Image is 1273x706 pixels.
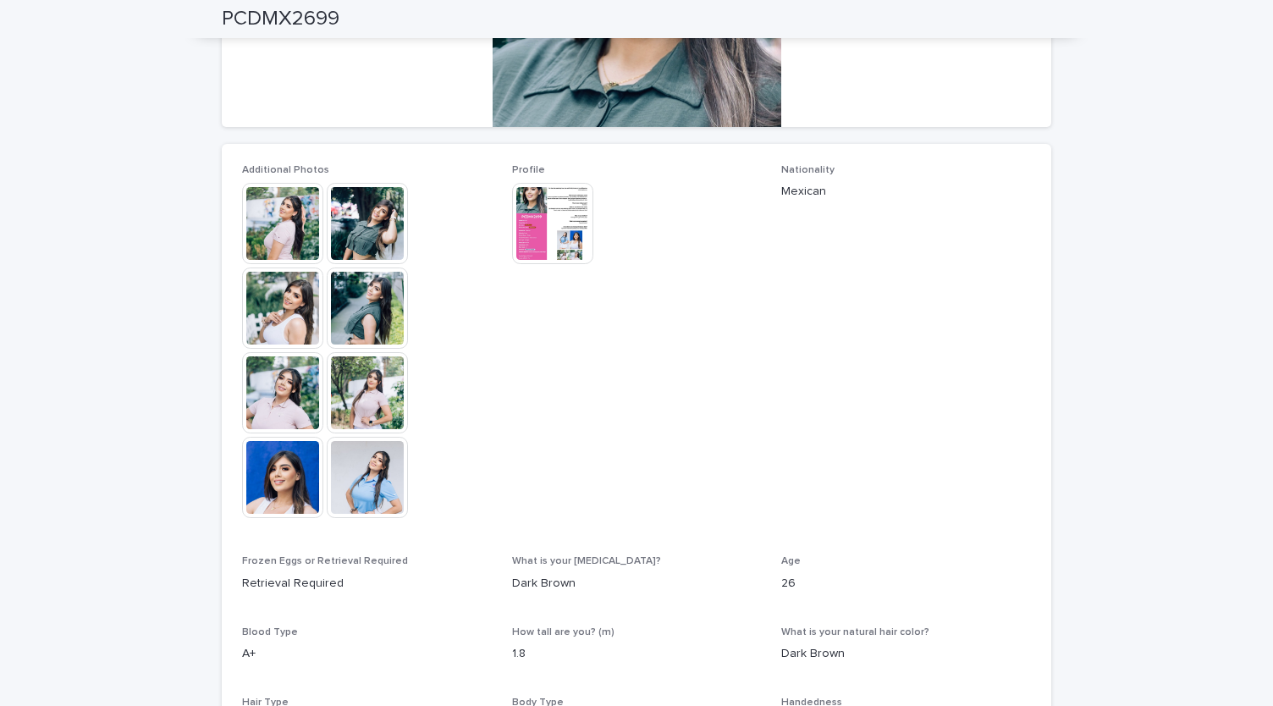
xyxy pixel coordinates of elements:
[781,575,1031,593] p: 26
[512,575,762,593] p: Dark Brown
[781,165,835,175] span: Nationality
[512,556,661,566] span: What is your [MEDICAL_DATA]?
[781,183,1031,201] p: Mexican
[242,556,408,566] span: Frozen Eggs or Retrieval Required
[512,165,545,175] span: Profile
[781,627,929,637] span: What is your natural hair color?
[242,645,492,663] p: A+
[781,645,1031,663] p: Dark Brown
[512,627,614,637] span: How tall are you? (m)
[242,575,492,593] p: Retrieval Required
[242,627,298,637] span: Blood Type
[222,7,339,31] h2: PCDMX2699
[242,165,329,175] span: Additional Photos
[512,645,762,663] p: 1.8
[781,556,801,566] span: Age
